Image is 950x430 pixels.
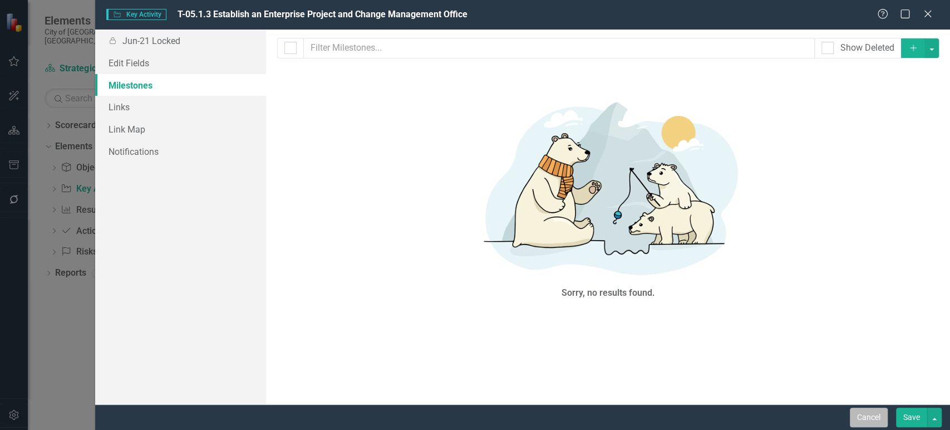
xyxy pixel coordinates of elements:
[850,408,888,427] button: Cancel
[896,408,927,427] button: Save
[303,38,815,58] input: Filter Milestones...
[95,52,266,74] a: Edit Fields
[178,9,467,19] span: T-05.1.3 Establish an Enterprise Project and Change Management Office
[95,30,266,52] a: Jun-21 Locked
[95,118,266,140] a: Link Map
[95,96,266,118] a: Links
[95,74,266,96] a: Milestones
[95,140,266,163] a: Notifications
[441,89,775,284] img: No results found
[106,9,166,20] span: Key Activity
[840,42,894,55] div: Show Deleted
[561,287,654,300] div: Sorry, no results found.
